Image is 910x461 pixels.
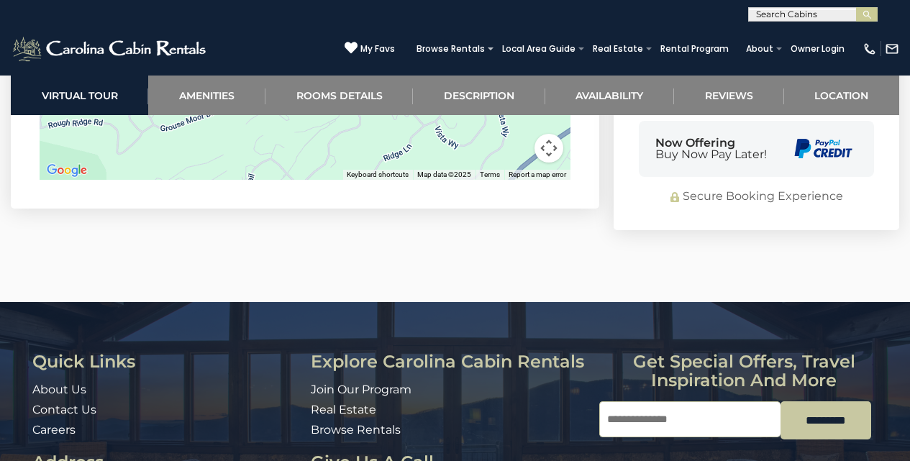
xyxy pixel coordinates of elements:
a: Owner Login [783,39,852,59]
a: Terms (opens in new tab) [480,170,500,178]
h3: Explore Carolina Cabin Rentals [311,352,589,371]
h3: Get special offers, travel inspiration and more [599,352,888,391]
img: phone-regular-white.png [863,42,877,56]
a: Careers [32,423,76,437]
button: Map camera controls [534,134,563,163]
div: Now Offering [655,137,767,160]
a: Real Estate [586,39,650,59]
img: Google [43,161,91,180]
a: Browse Rentals [409,39,492,59]
a: My Favs [345,41,395,56]
a: Rooms Details [265,76,413,115]
a: Description [413,76,545,115]
a: Amenities [148,76,265,115]
h3: Quick Links [32,352,300,371]
a: Report a map error [509,170,566,178]
a: Local Area Guide [495,39,583,59]
a: Real Estate [311,403,376,416]
a: Rental Program [653,39,736,59]
a: Availability [545,76,674,115]
a: Reviews [674,76,783,115]
img: mail-regular-white.png [885,42,899,56]
a: Join Our Program [311,383,411,396]
button: Keyboard shortcuts [347,170,409,180]
span: My Favs [360,42,395,55]
span: Map data ©2025 [417,170,471,178]
img: White-1-2.png [11,35,210,63]
a: Contact Us [32,403,96,416]
span: Buy Now Pay Later! [655,149,767,160]
a: Virtual Tour [11,76,148,115]
a: About Us [32,383,86,396]
a: Open this area in Google Maps (opens a new window) [43,161,91,180]
a: About [739,39,781,59]
a: Location [784,76,899,115]
div: Secure Booking Experience [639,188,874,205]
a: Browse Rentals [311,423,401,437]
